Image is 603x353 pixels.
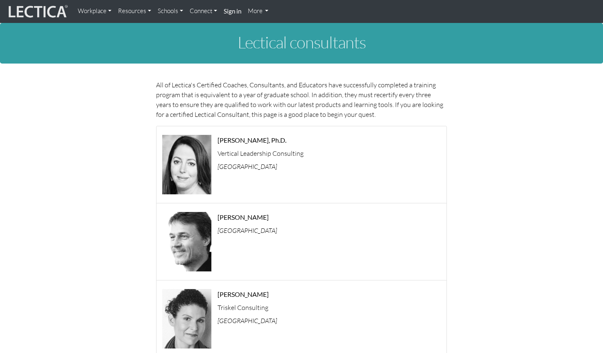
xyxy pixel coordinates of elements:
[7,4,68,19] img: lecticalive
[154,3,186,19] a: Schools
[218,290,269,298] strong: [PERSON_NAME]
[218,304,447,311] p: Triskel Consulting
[218,136,286,144] strong: [PERSON_NAME], Ph.D.
[218,226,277,235] i: [GEOGRAPHIC_DATA]
[224,7,241,15] strong: Sign in
[218,162,277,171] i: [GEOGRAPHIC_DATA]
[162,212,211,271] img: Kristian Merkoll
[74,33,529,51] h1: Lectical consultants
[156,80,447,119] p: All of Lectica's Certified Coaches, Consultants, and Educators have successfully completed a trai...
[218,213,269,221] strong: [PERSON_NAME]
[186,3,220,19] a: Connect
[115,3,154,19] a: Resources
[162,135,211,194] img: Rebecca Andree
[75,3,115,19] a: Workplace
[245,3,272,19] a: More
[162,289,211,348] img: Bridget Blackford
[220,3,245,20] a: Sign in
[218,150,447,157] p: Vertical Leadership Consulting
[218,317,277,325] i: [GEOGRAPHIC_DATA]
